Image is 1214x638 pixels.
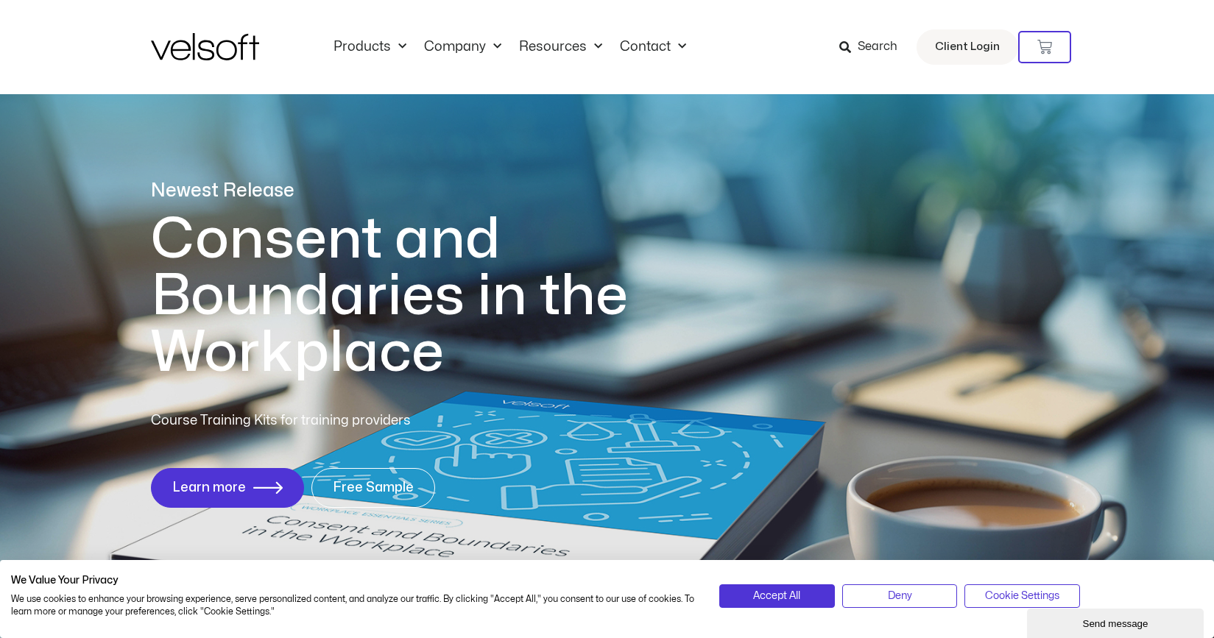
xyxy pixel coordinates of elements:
[753,588,800,604] span: Accept All
[719,584,835,608] button: Accept all cookies
[842,584,958,608] button: Deny all cookies
[151,211,688,381] h1: Consent and Boundaries in the Workplace
[1027,606,1207,638] iframe: chat widget
[985,588,1059,604] span: Cookie Settings
[325,39,415,55] a: ProductsMenu Toggle
[510,39,611,55] a: ResourcesMenu Toggle
[964,584,1080,608] button: Adjust cookie preferences
[172,481,246,495] span: Learn more
[611,39,695,55] a: ContactMenu Toggle
[151,33,259,60] img: Velsoft Training Materials
[325,39,695,55] nav: Menu
[917,29,1018,65] a: Client Login
[151,468,304,508] a: Learn more
[11,593,697,618] p: We use cookies to enhance your browsing experience, serve personalized content, and analyze our t...
[888,588,912,604] span: Deny
[11,574,697,587] h2: We Value Your Privacy
[311,468,435,508] a: Free Sample
[415,39,510,55] a: CompanyMenu Toggle
[151,178,688,204] p: Newest Release
[935,38,1000,57] span: Client Login
[333,481,414,495] span: Free Sample
[839,35,908,60] a: Search
[858,38,897,57] span: Search
[151,411,518,431] p: Course Training Kits for training providers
